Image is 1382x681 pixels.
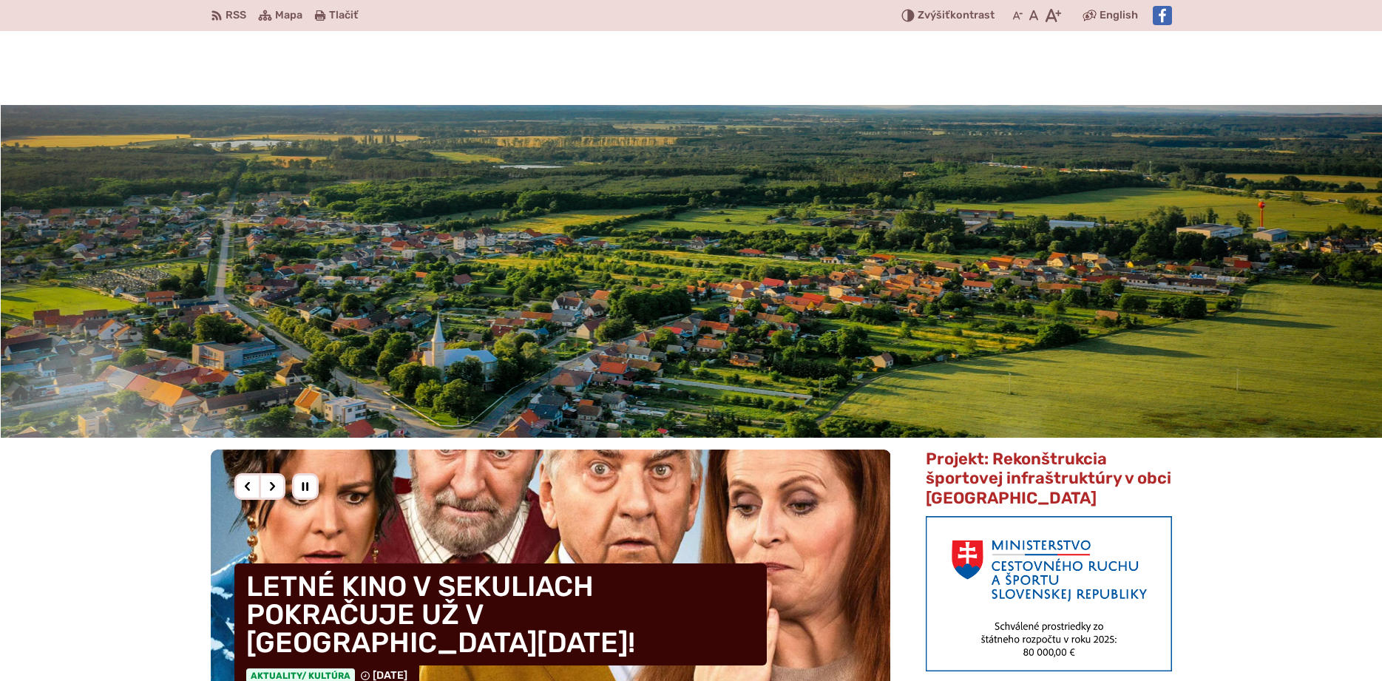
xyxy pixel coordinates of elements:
div: Nasledujúci slajd [259,473,285,500]
a: English [1097,7,1141,24]
span: RSS [226,7,246,24]
span: Mapa [275,7,302,24]
span: Tlačiť [329,10,358,22]
span: English [1100,7,1138,24]
span: kontrast [918,10,995,22]
span: / Kultúra [302,671,350,681]
img: min-cras.png [926,516,1171,671]
span: Projekt: Rekonštrukcia športovej infraštruktúry v obci [GEOGRAPHIC_DATA] [926,449,1171,508]
span: Zvýšiť [918,9,950,21]
div: Predošlý slajd [234,473,261,500]
div: Pozastaviť pohyb slajdera [292,473,319,500]
img: Prejsť na Facebook stránku [1153,6,1172,25]
h4: LETNÉ KINO V SEKULIACH POKRAČUJE UŽ V [GEOGRAPHIC_DATA][DATE]! [234,563,767,665]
